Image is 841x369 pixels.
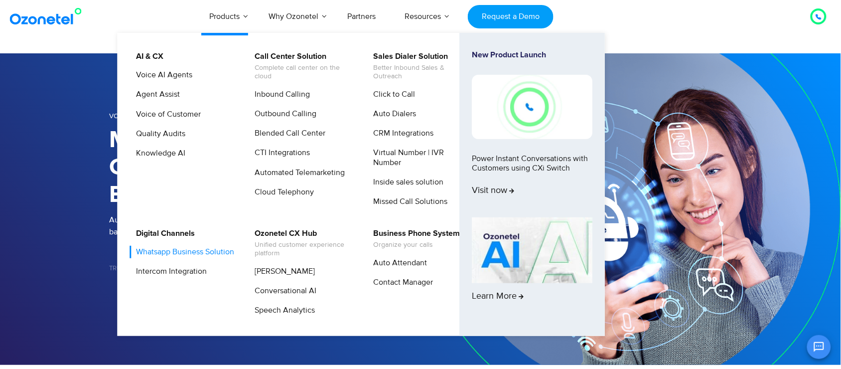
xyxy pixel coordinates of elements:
[249,147,312,159] a: CTI Integrations
[374,241,460,249] span: Organize your calls
[130,88,181,101] a: Agent Assist
[249,265,317,278] a: [PERSON_NAME]
[130,265,208,278] a: Intercom Integration
[367,88,417,101] a: Click to Call
[367,195,449,208] a: Missed Call Solutions
[130,246,236,258] a: Whatsapp Business Solution
[249,127,327,140] a: Blended Call Center
[109,112,165,120] span: Voice AI Agents
[472,75,593,139] img: New-Project-17.png
[367,227,462,251] a: Business Phone SystemOrganize your calls
[472,217,593,283] img: AI
[130,108,202,121] a: Voice of Customer
[249,186,316,198] a: Cloud Telephony
[109,265,420,272] h5: Trusted by 3500+ Businesses
[109,293,172,308] div: 4 / 7
[367,147,473,169] a: Virtual Number | IVR Number
[130,147,187,160] a: Knowledge AI
[468,5,553,28] a: Request a Demo
[249,285,318,297] a: Conversational AI
[249,88,312,101] a: Inbound Calling
[130,50,165,63] a: AI & CX
[249,304,317,317] a: Speech Analytics
[472,217,593,319] a: Learn More
[249,227,355,259] a: Ozonetel CX HubUnified customer experience platform
[367,127,435,140] a: CRM Integrations
[367,257,429,269] a: Auto Attendant
[374,64,472,81] span: Better Inbound Sales & Outreach
[109,292,420,309] div: Image Carousel
[367,108,418,120] a: Auto Dialers
[249,108,318,120] a: Outbound Calling
[255,64,353,81] span: Complete call center on the cloud
[367,176,445,188] a: Inside sales solution
[367,276,435,289] a: Contact Manager
[255,241,353,258] span: Unified customer experience platform
[130,69,194,81] a: Voice AI Agents
[130,227,196,240] a: Digital Channels
[472,185,515,196] span: Visit now
[249,167,347,179] a: Automated Telemarketing
[249,50,355,82] a: Call Center SolutionComplete call center on the cloud
[472,291,524,302] span: Learn More
[472,50,593,213] a: New Product LaunchPower Instant Conversations with Customers using CXi SwitchVisit now
[109,214,420,238] p: Automate repetitive tasks and common queries at scale. Save agent bandwidth for complex and high ...
[367,50,473,82] a: Sales Dialer SolutionBetter Inbound Sales & Outreach
[130,128,187,140] a: Quality Audits
[807,335,831,359] button: Open chat
[109,127,420,209] h1: Make Your Customer Conversations More Engaging & Meaningful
